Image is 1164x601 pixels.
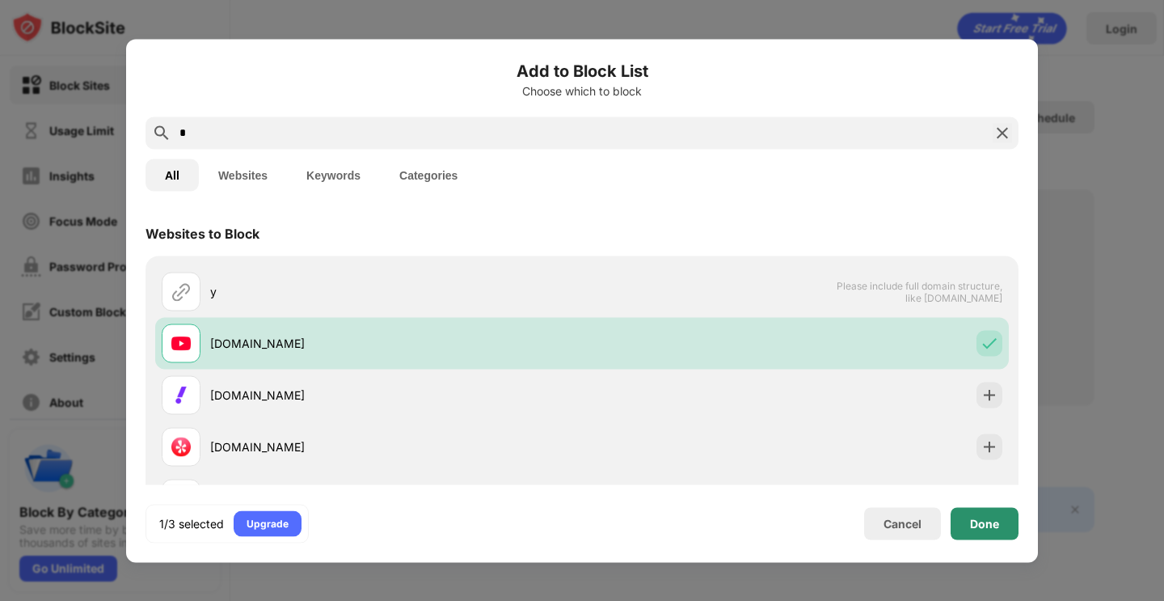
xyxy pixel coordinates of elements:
[145,84,1018,97] div: Choose which to block
[247,515,289,531] div: Upgrade
[171,281,191,301] img: url.svg
[380,159,477,191] button: Categories
[152,123,171,142] img: search.svg
[145,159,199,191] button: All
[287,159,380,191] button: Keywords
[171,333,191,353] img: favicons
[199,159,287,191] button: Websites
[210,438,582,455] div: [DOMAIN_NAME]
[171,437,191,456] img: favicons
[970,517,999,530] div: Done
[145,225,259,241] div: Websites to Block
[145,58,1018,83] h6: Add to Block List
[210,387,582,404] div: [DOMAIN_NAME]
[159,515,224,531] div: 1/3 selected
[210,283,582,300] div: y
[993,123,1012,142] img: search-close
[884,517,921,531] div: Cancel
[171,385,191,404] img: favicons
[210,335,582,352] div: [DOMAIN_NAME]
[836,279,1002,303] span: Please include full domain structure, like [DOMAIN_NAME]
